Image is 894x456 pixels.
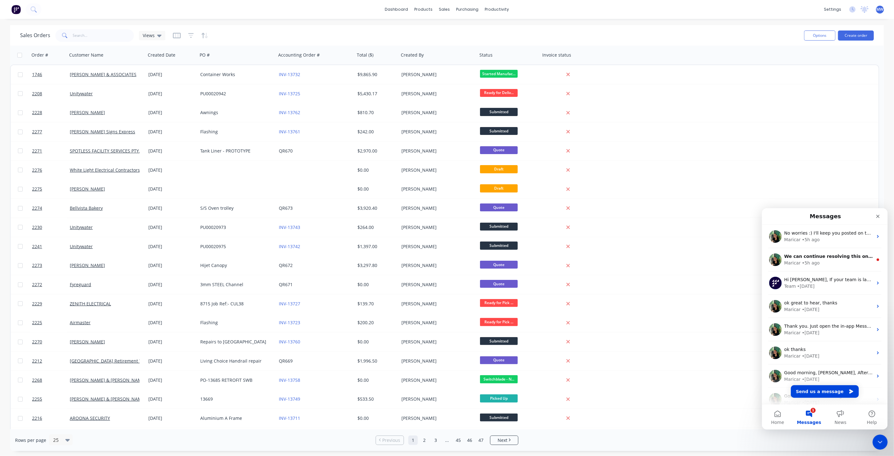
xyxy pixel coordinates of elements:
[148,243,195,250] div: [DATE]
[32,103,70,122] a: 2228
[32,275,70,294] a: 2272
[70,129,135,135] a: [PERSON_NAME] Signs Express
[279,71,300,77] a: INV-13732
[31,52,48,58] div: Order #
[32,186,42,192] span: 2275
[357,339,395,345] div: $0.00
[70,205,103,211] a: Bellvista Bakery
[408,436,418,445] a: Page 1 is your current page
[32,262,42,269] span: 2273
[32,377,42,383] span: 2268
[7,138,20,151] img: Profile image for Maricar
[401,109,471,116] div: [PERSON_NAME]
[31,196,63,221] button: Messages
[376,437,404,443] a: Previous page
[105,212,115,216] span: Help
[148,186,195,192] div: [DATE]
[40,168,58,175] div: • [DATE]
[32,109,42,116] span: 2228
[401,320,471,326] div: [PERSON_NAME]
[32,281,42,288] span: 2272
[200,396,270,402] div: 13669
[357,415,395,421] div: $0.00
[442,436,452,445] a: Jump forward
[373,436,521,445] ul: Pagination
[873,435,888,450] iframe: Intercom live chat
[200,205,270,211] div: S/S Oven trolley
[480,394,518,402] span: Picked Up
[70,243,93,249] a: Unitywater
[357,320,395,326] div: $200.20
[32,205,42,211] span: 2274
[401,224,471,231] div: [PERSON_NAME]
[480,261,518,269] span: Quote
[40,121,58,128] div: • [DATE]
[70,224,93,230] a: Unitywater
[70,396,166,402] a: [PERSON_NAME] & [PERSON_NAME] Electrical
[382,5,411,14] a: dashboard
[357,377,395,383] div: $0.00
[279,339,300,345] a: INV-13760
[15,437,46,443] span: Rows per page
[70,301,111,307] a: ZENITH ELECTRICAL
[401,301,471,307] div: [PERSON_NAME]
[401,396,471,402] div: [PERSON_NAME]
[32,390,70,409] a: 2255
[357,71,395,78] div: $9,865.90
[32,142,70,160] a: 2271
[200,148,270,154] div: Tank Liner - PROTOTYPE
[200,301,270,307] div: 8715 Job Ref:- CUL38
[357,129,395,135] div: $242.00
[148,377,195,383] div: [DATE]
[32,396,42,402] span: 2255
[279,109,300,115] a: INV-13762
[32,167,42,173] span: 2276
[480,127,518,135] span: Submitted
[148,301,195,307] div: [DATE]
[401,52,424,58] div: Created By
[32,243,42,250] span: 2241
[200,52,210,58] div: PO #
[279,281,293,287] a: QR671
[401,205,471,211] div: [PERSON_NAME]
[32,218,70,237] a: 2230
[200,415,270,421] div: Aluminium A Frame
[480,70,518,78] span: Started Manufac...
[22,162,774,167] span: Good morning, [PERSON_NAME], After deploying the fix [DATE], we identified why the last update di...
[200,71,270,78] div: Container Works
[70,148,149,154] a: SPOTLESS FACILITY SERVICES PTY. LTD
[22,52,39,58] div: Maricar
[279,320,300,325] a: INV-13723
[279,205,293,211] a: QR673
[148,167,195,173] div: [DATE]
[32,237,70,256] a: 2241
[482,5,512,14] div: productivity
[480,223,518,231] span: Submitted
[32,148,42,154] span: 2271
[411,5,436,14] div: products
[32,409,70,428] a: 2216
[40,98,58,105] div: • [DATE]
[22,191,39,198] div: Maricar
[73,212,85,216] span: News
[32,301,42,307] span: 2229
[279,262,293,268] a: QR672
[200,91,270,97] div: PU00020942
[32,161,70,180] a: 2276
[480,356,518,364] span: Quote
[148,205,195,211] div: [DATE]
[357,396,395,402] div: $533.50
[838,31,874,41] button: Create order
[490,437,518,443] a: Next page
[32,428,70,447] a: 2269
[7,185,20,197] img: Profile image for Maricar
[401,148,471,154] div: [PERSON_NAME]
[200,224,270,231] div: PU00020973
[70,415,110,421] a: AROONA SECURITY
[63,196,94,221] button: News
[148,91,195,97] div: [DATE]
[32,122,70,141] a: 2277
